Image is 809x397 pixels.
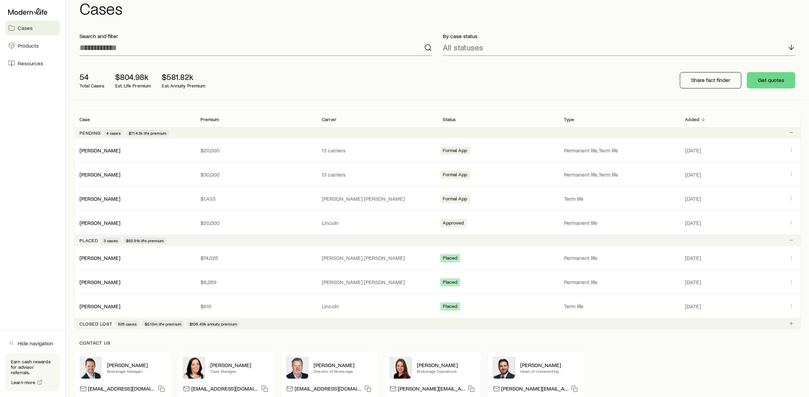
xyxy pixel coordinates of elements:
[443,33,796,39] p: By case status
[80,147,120,154] div: [PERSON_NAME]
[685,254,701,261] span: [DATE]
[417,362,476,368] p: [PERSON_NAME]
[5,353,60,392] div: Earn cash rewards for advisor referrals.Learn more
[398,385,465,394] p: [PERSON_NAME][EMAIL_ADDRESS][DOMAIN_NAME]
[80,254,120,261] a: [PERSON_NAME]
[5,20,60,35] a: Cases
[685,219,701,226] span: [DATE]
[201,254,311,261] p: $74,025
[564,147,674,154] p: Permanent life, Term life
[88,385,155,394] p: [EMAIL_ADDRESS][DOMAIN_NAME]
[18,42,39,49] span: Products
[191,385,259,394] p: [EMAIL_ADDRESS][DOMAIN_NAME]
[390,357,411,379] img: Ellen Wall
[691,77,730,83] p: Share fact finder
[564,219,674,226] p: Permanent life
[80,171,120,178] a: [PERSON_NAME]
[493,357,515,379] img: Bryan Simmons
[685,279,701,285] span: [DATE]
[685,195,701,202] span: [DATE]
[680,72,741,88] button: Share fact finder
[314,362,373,368] p: [PERSON_NAME]
[80,195,120,202] a: [PERSON_NAME]
[118,321,137,327] span: 828 cases
[564,303,674,310] p: Term life
[322,254,432,261] p: [PERSON_NAME] [PERSON_NAME]
[162,72,206,82] p: $581.82k
[115,72,151,82] p: $804.98k
[564,279,674,285] p: Permanent life
[322,219,432,226] p: Lincoln
[5,56,60,71] a: Resources
[11,359,54,375] p: Earn cash rewards for advisor referrals.
[80,171,120,178] div: [PERSON_NAME]
[18,60,43,67] span: Resources
[80,219,120,226] a: [PERSON_NAME]
[322,279,432,285] p: [PERSON_NAME] [PERSON_NAME]
[106,130,121,136] span: 4 cases
[190,321,237,327] span: $108.49k annuity premium
[145,321,181,327] span: $5.15m life premium
[107,368,166,374] p: Brokerage Manager
[80,33,432,39] p: Search and filter
[322,117,336,122] p: Carrier
[501,385,568,394] p: [PERSON_NAME][EMAIL_ADDRESS][DOMAIN_NAME]
[210,368,269,374] p: Case Manager
[183,357,205,379] img: Heather McKee
[80,303,120,309] a: [PERSON_NAME]
[18,24,33,31] span: Cases
[685,303,701,310] span: [DATE]
[417,368,476,374] p: Brokerage Operations
[322,147,432,154] p: 13 carriers
[322,303,432,310] p: Lincoln
[685,147,701,154] span: [DATE]
[322,171,432,178] p: 13 carriers
[210,362,269,368] p: [PERSON_NAME]
[520,368,579,374] p: Head of Underwriting
[443,172,468,179] span: Formal App
[80,130,101,136] p: Pending
[74,111,801,329] div: Client cases
[80,238,98,243] p: Placed
[295,385,362,394] p: [EMAIL_ADDRESS][DOMAIN_NAME]
[564,171,674,178] p: Permanent life, Term life
[201,219,311,226] p: $20,000
[564,254,674,261] p: Permanent life
[80,321,112,327] p: Closed lost
[80,117,90,122] p: Case
[107,362,166,368] p: [PERSON_NAME]
[443,148,468,155] span: Formal App
[201,195,311,202] p: $1,433
[80,83,104,88] p: Total Cases
[80,357,102,379] img: Nick Weiler
[80,279,120,285] a: [PERSON_NAME]
[322,195,432,202] p: [PERSON_NAME] [PERSON_NAME]
[564,195,674,202] p: Term life
[80,279,120,286] div: [PERSON_NAME]
[80,147,120,153] a: [PERSON_NAME]
[443,117,456,122] p: Status
[286,357,308,379] img: Trey Wall
[126,238,164,243] span: $82.91k life premium
[129,130,166,136] span: $71.43k life premium
[564,117,575,122] p: Type
[747,72,795,88] button: Get quotes
[201,117,219,122] p: Premium
[11,380,36,385] span: Learn more
[443,43,483,52] p: All statuses
[685,117,700,122] p: Added
[201,171,311,178] p: $30,000
[5,38,60,53] a: Products
[80,303,120,310] div: [PERSON_NAME]
[443,220,464,227] span: Approved
[80,72,104,82] p: 54
[443,279,458,286] span: Placed
[201,279,311,285] p: $8,269
[201,147,311,154] p: $20,000
[104,238,118,243] span: 3 cases
[443,255,458,262] span: Placed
